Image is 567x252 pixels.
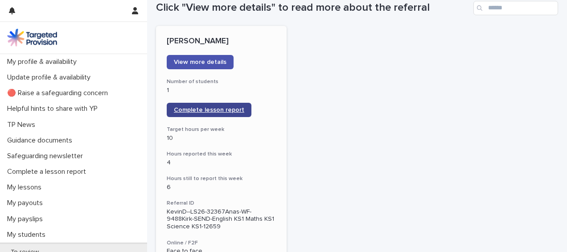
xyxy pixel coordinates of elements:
[167,55,234,69] a: View more details
[167,134,276,142] p: 10
[167,103,251,117] a: Complete lesson report
[473,1,558,15] input: Search
[167,159,276,167] p: 4
[4,215,50,223] p: My payslips
[167,200,276,207] h3: Referral ID
[167,87,276,94] p: 1
[4,168,93,176] p: Complete a lesson report
[4,183,49,192] p: My lessons
[167,78,276,85] h3: Number of students
[7,29,57,46] img: M5nRWzHhSzIhMunXDL62
[4,121,42,129] p: TP News
[167,37,276,46] p: [PERSON_NAME]
[4,136,79,145] p: Guidance documents
[167,151,276,158] h3: Hours reported this week
[4,152,90,160] p: Safeguarding newsletter
[167,126,276,133] h3: Target hours per week
[4,89,115,97] p: 🔴 Raise a safeguarding concern
[4,58,84,66] p: My profile & availability
[167,208,276,231] p: KevinD--LS26-32367Anas-WF-9488Kirk-SEND-English KS1 Maths KS1 Science KS1-12659
[167,175,276,182] h3: Hours still to report this week
[4,73,98,82] p: Update profile & availability
[174,107,244,113] span: Complete lesson report
[167,239,276,247] h3: Online / F2F
[174,59,226,65] span: View more details
[4,105,105,113] p: Helpful hints to share with YP
[156,1,470,14] h1: Click "View more details" to read more about the referral
[167,184,276,191] p: 6
[4,199,50,207] p: My payouts
[4,231,53,239] p: My students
